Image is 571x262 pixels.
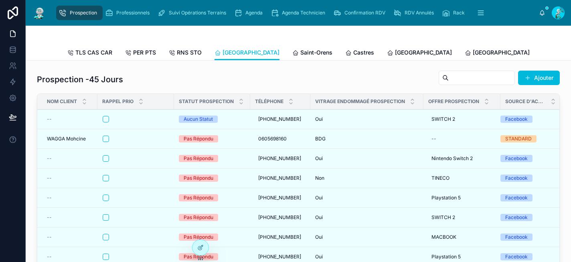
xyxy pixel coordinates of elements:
[184,116,213,123] div: Aucun Statut
[505,253,528,260] div: Facebook
[184,214,213,221] div: Pas Répondu
[215,45,279,61] a: [GEOGRAPHIC_DATA]
[315,254,323,260] span: Oui
[184,175,213,182] div: Pas Répondu
[47,155,93,162] a: --
[315,155,323,162] span: Oui
[47,136,93,142] a: WAGGA Mohcine
[315,175,324,181] span: Non
[47,195,93,201] a: --
[177,49,202,57] span: RNS STO
[428,152,496,165] a: Nintendo Switch 2
[70,10,97,16] span: Prospection
[315,98,405,105] span: Vitrage endommagé Prospection
[315,254,419,260] a: Oui
[431,195,461,201] span: Playstation 5
[169,45,202,61] a: RNS STO
[32,6,47,19] img: App logo
[255,113,306,126] a: [PHONE_NUMBER]
[47,175,93,181] a: --
[75,49,112,57] span: TLS CAS CAR
[315,234,323,240] span: Oui
[315,175,419,181] a: Non
[505,194,528,201] div: Facebook
[179,194,245,201] a: Pas Répondu
[47,234,93,240] a: --
[315,116,419,122] a: Oui
[428,113,496,126] a: SWITCH 2
[505,135,532,142] div: STANDARD
[500,194,551,201] a: Facebook
[315,214,419,221] a: Oui
[431,175,450,181] span: TINECO
[258,234,301,240] span: [PHONE_NUMBER]
[179,214,245,221] a: Pas Répondu
[473,49,530,57] span: [GEOGRAPHIC_DATA]
[518,71,560,85] button: Ajouter
[255,211,306,224] a: [PHONE_NUMBER]
[315,136,419,142] a: BDG
[179,116,245,123] a: Aucun Statut
[258,195,301,201] span: [PHONE_NUMBER]
[268,6,331,20] a: Agenda Technicien
[500,116,551,123] a: Facebook
[395,49,452,57] span: [GEOGRAPHIC_DATA]
[184,194,213,201] div: Pas Répondu
[47,254,93,260] a: --
[258,175,301,181] span: [PHONE_NUMBER]
[255,172,306,185] a: [PHONE_NUMBER]
[428,211,496,224] a: SWITCH 2
[179,234,245,241] a: Pas Répondu
[258,136,287,142] span: 0605698160
[47,214,52,221] span: --
[232,6,268,20] a: Agenda
[155,6,232,20] a: Suivi Opérations Terrains
[47,136,86,142] span: WAGGA Mohcine
[500,135,551,142] a: STANDARD
[387,45,452,61] a: [GEOGRAPHIC_DATA]
[258,116,301,122] span: [PHONE_NUMBER]
[315,195,419,201] a: Oui
[315,136,326,142] span: BDG
[125,45,156,61] a: PER PTS
[505,155,528,162] div: Facebook
[505,116,528,123] div: Facebook
[428,191,496,204] a: Playstation 5
[431,136,436,142] div: --
[47,175,52,181] span: --
[505,98,546,105] span: Source d'acquisition
[179,175,245,182] a: Pas Répondu
[116,10,150,16] span: Professionnels
[255,191,306,204] a: [PHONE_NUMBER]
[505,234,528,241] div: Facebook
[255,231,306,244] a: [PHONE_NUMBER]
[300,49,332,57] span: Saint-Orens
[184,155,213,162] div: Pas Répondu
[179,253,245,260] a: Pas Répondu
[428,231,496,244] a: MACBOOK
[133,49,156,57] span: PER PTS
[179,155,245,162] a: Pas Répondu
[258,155,301,162] span: [PHONE_NUMBER]
[53,4,539,22] div: scrollable content
[500,253,551,260] a: Facebook
[405,10,434,16] span: RDV Annulés
[56,6,103,20] a: Prospection
[47,116,52,122] span: --
[315,155,419,162] a: Oui
[103,6,155,20] a: Professionnels
[179,135,245,142] a: Pas Répondu
[465,45,530,61] a: [GEOGRAPHIC_DATA]
[315,195,323,201] span: Oui
[47,155,52,162] span: --
[184,135,213,142] div: Pas Répondu
[428,132,496,145] a: --
[431,254,461,260] span: Playstation 5
[292,45,332,61] a: Saint-Orens
[47,195,52,201] span: --
[500,234,551,241] a: Facebook
[223,49,279,57] span: [GEOGRAPHIC_DATA]
[255,152,306,165] a: [PHONE_NUMBER]
[500,175,551,182] a: Facebook
[47,234,52,240] span: --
